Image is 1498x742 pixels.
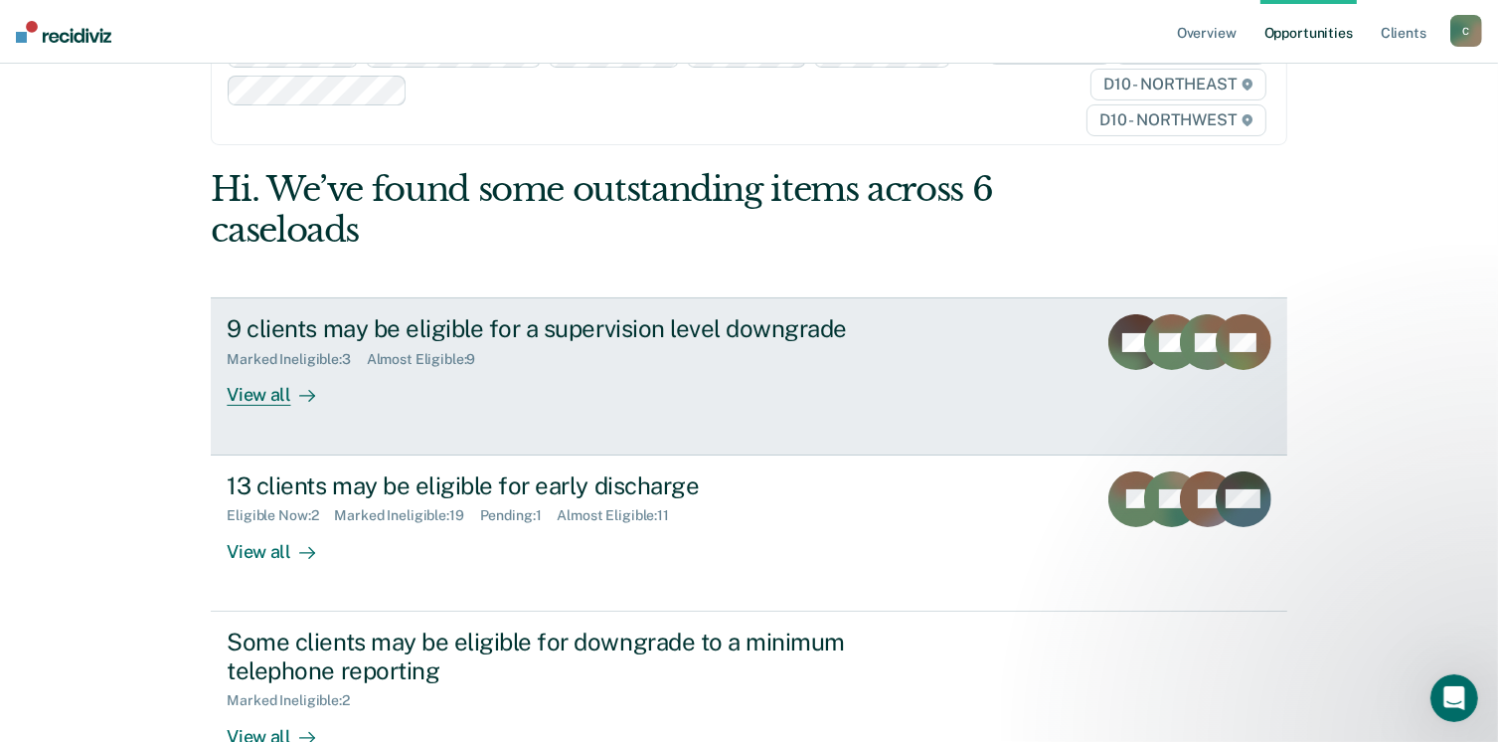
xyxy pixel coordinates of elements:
div: Pending : 1 [480,507,558,524]
div: Eligible Now : 2 [227,507,334,524]
div: View all [227,524,338,563]
div: Marked Ineligible : 3 [227,351,366,368]
span: D10 - NORTHEAST [1090,69,1265,100]
div: 9 clients may be eligible for a supervision level downgrade [227,314,924,343]
span: D10 - NORTHWEST [1086,104,1265,136]
div: Some clients may be eligible for downgrade to a minimum telephone reporting [227,628,924,685]
div: 13 clients may be eligible for early discharge [227,471,924,500]
div: Marked Ineligible : 2 [227,692,365,709]
a: 13 clients may be eligible for early dischargeEligible Now:2Marked Ineligible:19Pending:1Almost E... [211,456,1286,612]
div: Marked Ineligible : 19 [334,507,479,524]
iframe: Intercom live chat [1430,674,1478,722]
div: View all [227,368,338,407]
img: Recidiviz [16,21,111,43]
div: Hi. We’ve found some outstanding items across 6 caseloads [211,169,1072,251]
a: 9 clients may be eligible for a supervision level downgradeMarked Ineligible:3Almost Eligible:9Vi... [211,297,1286,455]
div: Almost Eligible : 9 [367,351,492,368]
button: C [1450,15,1482,47]
div: Almost Eligible : 11 [557,507,685,524]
